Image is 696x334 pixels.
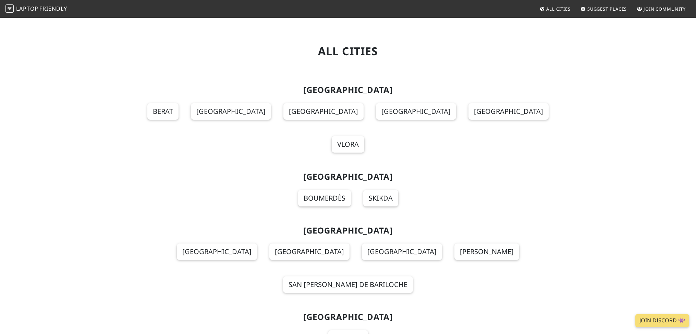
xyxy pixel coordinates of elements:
[644,6,686,12] span: Join Community
[298,190,351,206] a: Boumerdès
[362,243,442,260] a: [GEOGRAPHIC_DATA]
[126,85,570,95] h2: [GEOGRAPHIC_DATA]
[126,312,570,322] h2: [GEOGRAPHIC_DATA]
[635,314,689,327] a: Join Discord 👾
[363,190,398,206] a: Skikda
[283,276,413,293] a: San [PERSON_NAME] de Bariloche
[634,3,688,15] a: Join Community
[269,243,350,260] a: [GEOGRAPHIC_DATA]
[332,136,364,153] a: Vlora
[546,6,571,12] span: All Cities
[5,4,14,13] img: LaptopFriendly
[126,226,570,236] h2: [GEOGRAPHIC_DATA]
[177,243,257,260] a: [GEOGRAPHIC_DATA]
[39,5,67,12] span: Friendly
[587,6,627,12] span: Suggest Places
[191,103,271,120] a: [GEOGRAPHIC_DATA]
[537,3,573,15] a: All Cities
[147,103,179,120] a: Berat
[16,5,38,12] span: Laptop
[5,3,67,15] a: LaptopFriendly LaptopFriendly
[376,103,456,120] a: [GEOGRAPHIC_DATA]
[468,103,549,120] a: [GEOGRAPHIC_DATA]
[126,172,570,182] h2: [GEOGRAPHIC_DATA]
[454,243,519,260] a: [PERSON_NAME]
[578,3,630,15] a: Suggest Places
[126,45,570,58] h1: All Cities
[283,103,364,120] a: [GEOGRAPHIC_DATA]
